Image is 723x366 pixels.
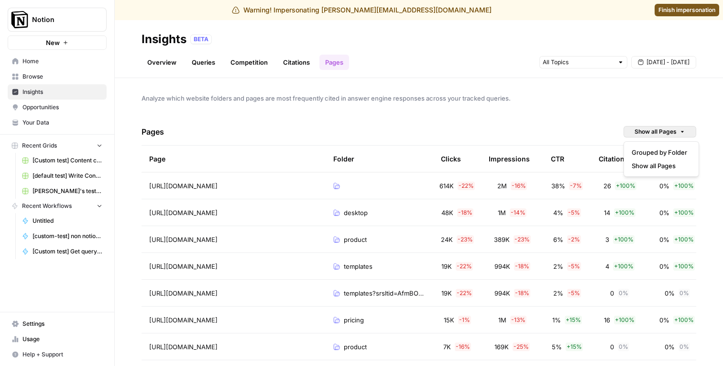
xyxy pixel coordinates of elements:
[511,182,527,190] span: - 16 %
[673,208,695,217] span: + 100 %
[551,146,564,172] div: CTR
[33,232,102,240] span: [custom-test] non notion page research
[22,118,102,127] span: Your Data
[497,181,507,191] span: 2M
[632,148,687,157] span: Grouped by Folder
[333,146,354,172] div: Folder
[22,320,102,328] span: Settings
[277,55,316,70] a: Citations
[22,72,102,81] span: Browse
[22,350,102,359] span: Help + Support
[33,187,102,195] span: [PERSON_NAME]'s test Grid
[8,35,107,50] button: New
[610,342,614,352] span: 0
[8,8,107,32] button: Workspace: Notion
[604,315,610,325] span: 16
[673,262,695,271] span: + 100 %
[489,146,530,172] div: Impressions
[439,181,454,191] span: 614K
[33,156,102,165] span: [Custom test] Content creation flow
[457,235,474,244] span: - 23 %
[456,289,473,297] span: - 22 %
[149,315,218,325] span: [URL][DOMAIN_NAME]
[655,4,719,16] a: Finish impersonation
[149,235,218,244] span: [URL][DOMAIN_NAME]
[8,199,107,213] button: Recent Workflows
[603,181,611,191] span: 26
[605,262,609,271] span: 4
[8,115,107,130] a: Your Data
[553,208,563,217] span: 4%
[631,56,696,69] button: [DATE] - [DATE]
[635,127,677,136] span: Show all Pages
[494,342,509,352] span: 169K
[319,55,349,70] a: Pages
[567,235,581,244] span: - 2 %
[33,217,102,225] span: Untitled
[8,316,107,332] a: Settings
[8,54,107,69] a: Home
[18,168,107,183] a: [default test] Write Content Briefs
[658,6,715,14] span: Finish impersonation
[18,183,107,199] a: [PERSON_NAME]'s test Grid
[659,235,669,244] span: 0%
[673,316,695,324] span: + 100 %
[510,316,526,324] span: - 13 %
[553,262,563,271] span: 2%
[605,235,609,244] span: 3
[344,235,367,244] span: product
[344,315,364,325] span: pricing
[659,181,669,191] span: 0%
[344,262,372,271] span: templates
[498,208,506,217] span: 1M
[441,262,452,271] span: 19K
[18,229,107,244] a: [custom-test] non notion page research
[8,69,107,84] a: Browse
[443,342,451,352] span: 7K
[441,288,452,298] span: 19K
[569,182,583,190] span: - 7 %
[8,138,107,153] button: Recent Grids
[494,288,510,298] span: 994K
[142,55,182,70] a: Overview
[613,262,635,271] span: + 100 %
[679,343,690,351] span: 0 %
[632,161,687,171] span: Show all Pages
[190,34,212,44] div: BETA
[510,208,526,217] span: - 14 %
[615,182,636,190] span: + 100 %
[458,182,475,190] span: - 22 %
[659,208,669,217] span: 0%
[22,57,102,66] span: Home
[8,332,107,347] a: Usage
[457,208,473,217] span: - 18 %
[441,235,453,244] span: 24K
[498,315,506,325] span: 1M
[344,288,426,298] span: templates?srsltid=AfmBOopwk18pKlnUSFOMw4fCxpwMd00vBixwaiyQbKA5VnjVjqqzgfCJ
[514,289,530,297] span: - 18 %
[614,208,635,217] span: + 100 %
[673,182,695,190] span: + 100 %
[565,316,582,324] span: + 15 %
[33,172,102,180] span: [default test] Write Content Briefs
[614,316,635,324] span: + 100 %
[186,55,221,70] a: Queries
[8,347,107,362] button: Help + Support
[455,343,471,351] span: - 16 %
[33,247,102,256] span: [Custom test] Get query fanout from topic
[513,343,530,351] span: - 25 %
[22,88,102,96] span: Insights
[444,315,454,325] span: 15K
[142,32,186,47] div: Insights
[618,343,629,351] span: 0 %
[22,141,57,150] span: Recent Grids
[18,213,107,229] a: Untitled
[659,262,669,271] span: 0%
[458,316,471,324] span: - 1 %
[149,146,165,172] div: Page
[567,289,581,297] span: - 5 %
[142,93,696,103] span: Analyze which website folders and pages are most frequently cited in answer engine responses acro...
[22,335,102,343] span: Usage
[567,208,581,217] span: - 5 %
[665,288,675,298] span: 0%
